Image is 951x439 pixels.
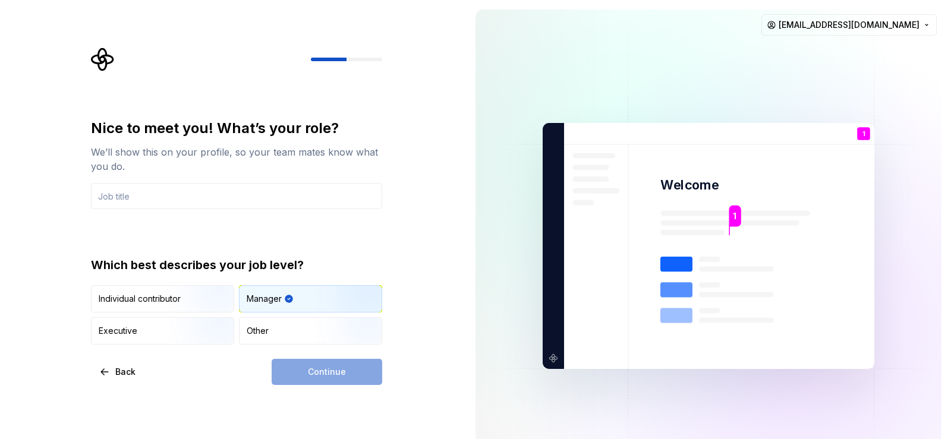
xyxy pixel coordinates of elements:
div: We’ll show this on your profile, so your team mates know what you do. [91,145,382,173]
button: [EMAIL_ADDRESS][DOMAIN_NAME] [761,14,937,36]
p: Welcome [660,176,719,194]
div: Manager [247,293,282,305]
div: Nice to meet you! What’s your role? [91,119,382,138]
p: 1 [862,131,865,137]
span: [EMAIL_ADDRESS][DOMAIN_NAME] [779,19,919,31]
div: Other [247,325,269,337]
button: Back [91,359,146,385]
div: Which best describes your job level? [91,257,382,273]
p: 1 [733,210,736,223]
input: Job title [91,183,382,209]
svg: Supernova Logo [91,48,115,71]
span: Back [115,366,136,378]
div: Executive [99,325,137,337]
div: Individual contributor [99,293,181,305]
